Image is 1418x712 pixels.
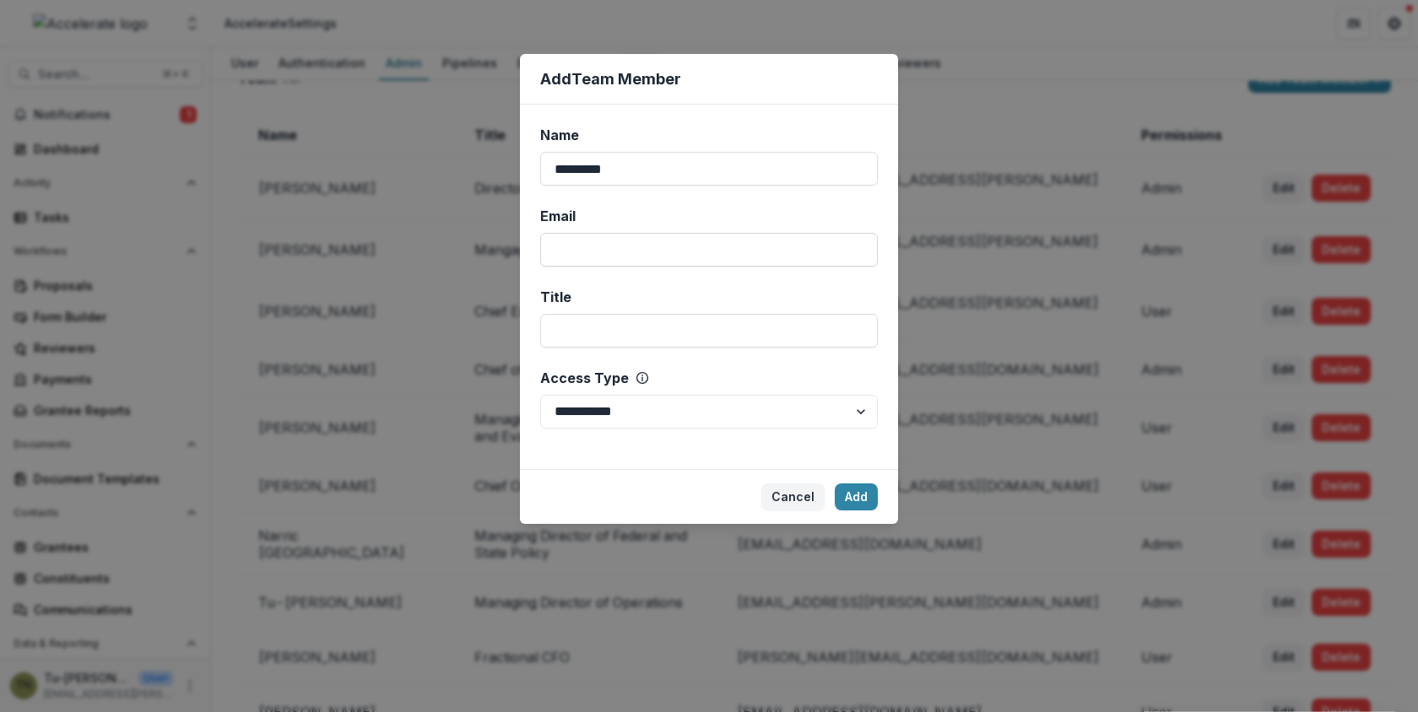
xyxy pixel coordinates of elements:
button: Add [835,483,878,510]
span: Email [540,206,576,226]
span: Name [540,125,579,145]
header: Add Team Member [520,54,898,105]
button: Cancel [761,483,825,510]
span: Title [540,287,571,307]
span: Access Type [540,368,629,388]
